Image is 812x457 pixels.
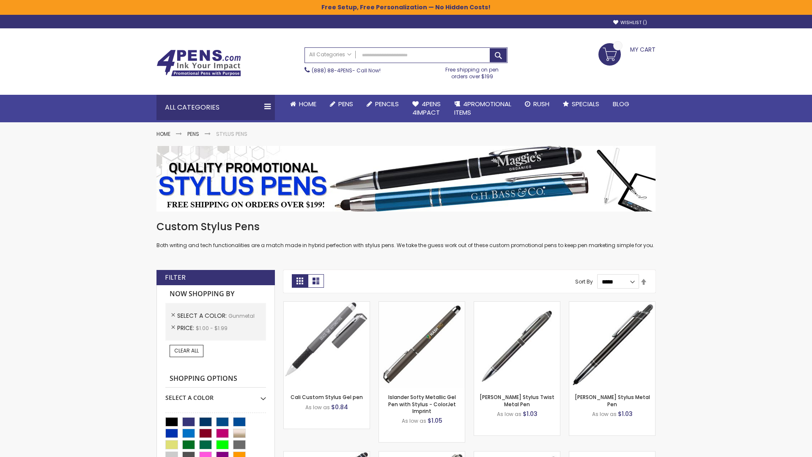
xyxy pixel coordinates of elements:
[613,19,647,26] a: Wishlist
[428,416,442,425] span: $1.05
[323,95,360,113] a: Pens
[437,63,508,80] div: Free shipping on pen orders over $199
[305,48,356,62] a: All Categories
[156,50,241,77] img: 4Pens Custom Pens and Promotional Products
[556,95,606,113] a: Specials
[312,67,352,74] a: (888) 88-4PENS
[177,311,228,320] span: Select A Color
[379,301,465,308] a: Islander Softy Metallic Gel Pen with Stylus - ColorJet Imprint-Gunmetal
[412,99,441,117] span: 4Pens 4impact
[165,285,266,303] strong: Now Shopping by
[216,130,247,138] strong: Stylus Pens
[165,273,186,282] strong: Filter
[283,95,323,113] a: Home
[575,278,593,285] label: Sort By
[196,325,228,332] span: $1.00 - $1.99
[606,95,636,113] a: Blog
[170,345,203,357] a: Clear All
[474,301,560,308] a: Colter Stylus Twist Metal Pen-Gunmetal
[309,51,351,58] span: All Categories
[177,324,196,332] span: Price
[447,95,518,122] a: 4PROMOTIONALITEMS
[165,370,266,388] strong: Shopping Options
[338,99,353,108] span: Pens
[592,410,617,418] span: As low as
[228,312,255,319] span: Gunmetal
[312,67,381,74] span: - Call Now!
[575,394,650,407] a: [PERSON_NAME] Stylus Metal Pen
[406,95,447,122] a: 4Pens4impact
[533,99,549,108] span: Rush
[388,394,456,414] a: Islander Softy Metallic Gel Pen with Stylus - ColorJet Imprint
[299,99,316,108] span: Home
[454,99,511,117] span: 4PROMOTIONAL ITEMS
[156,95,275,120] div: All Categories
[156,130,170,138] a: Home
[497,410,521,418] span: As low as
[569,302,655,388] img: Olson Stylus Metal Pen-Gunmetal
[518,95,556,113] a: Rush
[174,347,199,354] span: Clear All
[480,394,554,407] a: [PERSON_NAME] Stylus Twist Metal Pen
[360,95,406,113] a: Pencils
[292,274,308,288] strong: Grid
[375,99,399,108] span: Pencils
[331,403,348,411] span: $0.84
[284,301,370,308] a: Cali Custom Stylus Gel pen-Gunmetal
[156,146,656,212] img: Stylus Pens
[156,220,656,249] div: Both writing and tech functionalities are a match made in hybrid perfection with stylus pens. We ...
[569,301,655,308] a: Olson Stylus Metal Pen-Gunmetal
[156,220,656,234] h1: Custom Stylus Pens
[165,388,266,402] div: Select A Color
[618,410,633,418] span: $1.03
[187,130,199,138] a: Pens
[523,410,538,418] span: $1.03
[572,99,599,108] span: Specials
[613,99,629,108] span: Blog
[291,394,363,401] a: Cali Custom Stylus Gel pen
[379,302,465,388] img: Islander Softy Metallic Gel Pen with Stylus - ColorJet Imprint-Gunmetal
[305,404,330,411] span: As low as
[402,417,426,424] span: As low as
[474,302,560,388] img: Colter Stylus Twist Metal Pen-Gunmetal
[284,302,370,388] img: Cali Custom Stylus Gel pen-Gunmetal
